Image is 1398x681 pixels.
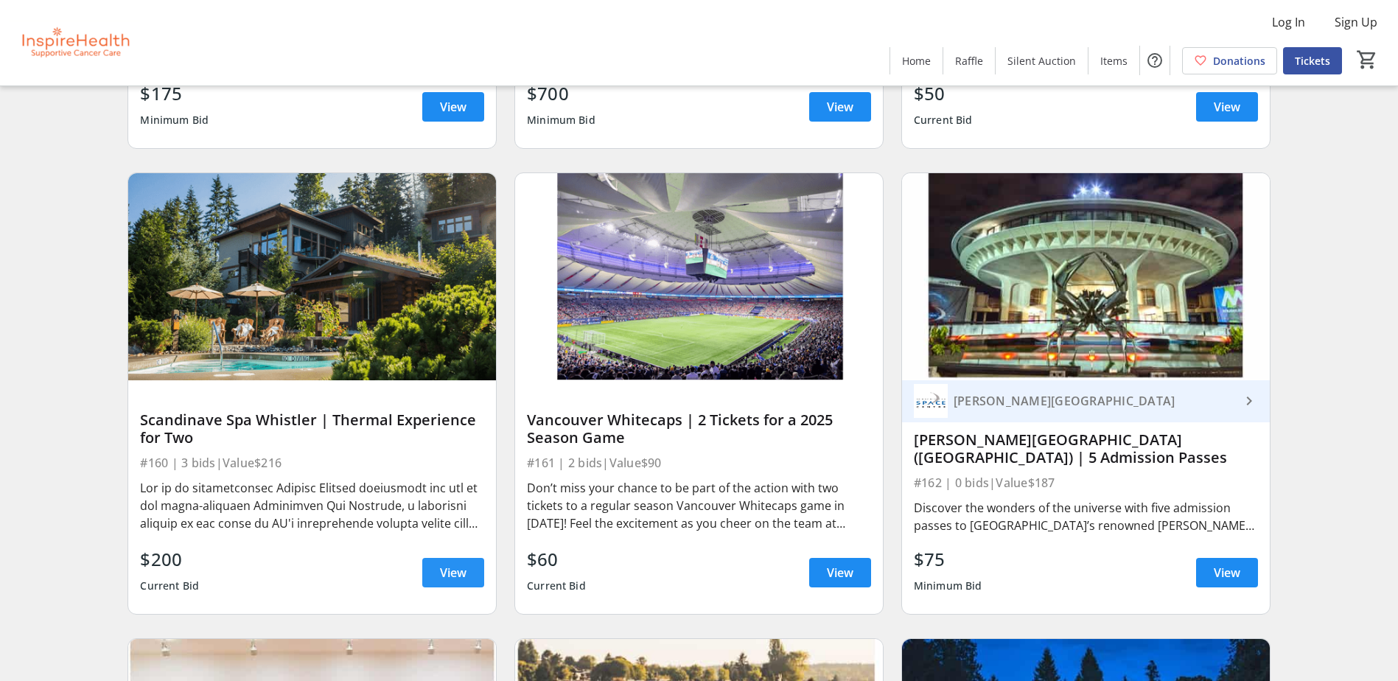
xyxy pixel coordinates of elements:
[1182,47,1277,74] a: Donations
[140,453,484,473] div: #160 | 3 bids | Value $216
[422,558,484,587] a: View
[140,80,209,107] div: $175
[1088,47,1139,74] a: Items
[9,6,140,80] img: InspireHealth Supportive Cancer Care's Logo
[996,47,1088,74] a: Silent Auction
[527,546,586,573] div: $60
[527,411,871,447] div: Vancouver Whitecaps | 2 Tickets for a 2025 Season Game
[527,573,586,599] div: Current Bid
[827,98,853,116] span: View
[128,173,496,380] img: Scandinave Spa Whistler | Thermal Experience for Two
[1214,564,1240,582] span: View
[914,499,1258,534] div: Discover the wonders of the universe with five admission passes to [GEOGRAPHIC_DATA]’s renowned [...
[1240,392,1258,410] mat-icon: keyboard_arrow_right
[140,479,484,532] div: Lor ip do sitametconsec Adipisc Elitsed doeiusmodt inc utl et dol magna-aliquaen Adminimven Qui N...
[809,558,871,587] a: View
[809,92,871,122] a: View
[914,384,948,418] img: H.R. MacMillan Space Centre
[914,80,973,107] div: $50
[527,479,871,532] div: Don’t miss your chance to be part of the action with two tickets to a regular season Vancouver Wh...
[527,107,595,133] div: Minimum Bid
[1272,13,1305,31] span: Log In
[943,47,995,74] a: Raffle
[527,80,595,107] div: $700
[1283,47,1342,74] a: Tickets
[1100,53,1128,69] span: Items
[890,47,943,74] a: Home
[1213,53,1265,69] span: Donations
[1007,53,1076,69] span: Silent Auction
[1196,92,1258,122] a: View
[1323,10,1389,34] button: Sign Up
[914,431,1258,467] div: [PERSON_NAME][GEOGRAPHIC_DATA] ([GEOGRAPHIC_DATA]) | 5 Admission Passes
[515,173,883,380] img: Vancouver Whitecaps | 2 Tickets for a 2025 Season Game
[914,107,973,133] div: Current Bid
[1354,46,1380,73] button: Cart
[902,173,1270,380] img: H.R. MacMillan Space Centre (Vancouver) | 5 Admission Passes
[827,564,853,582] span: View
[422,92,484,122] a: View
[902,53,931,69] span: Home
[1140,46,1170,75] button: Help
[1335,13,1377,31] span: Sign Up
[1260,10,1317,34] button: Log In
[140,107,209,133] div: Minimum Bid
[527,453,871,473] div: #161 | 2 bids | Value $90
[140,411,484,447] div: Scandinave Spa Whistler | Thermal Experience for Two
[440,98,466,116] span: View
[1295,53,1330,69] span: Tickets
[440,564,466,582] span: View
[902,380,1270,422] a: H.R. MacMillan Space Centre[PERSON_NAME][GEOGRAPHIC_DATA]
[955,53,983,69] span: Raffle
[1214,98,1240,116] span: View
[140,573,199,599] div: Current Bid
[948,394,1240,408] div: [PERSON_NAME][GEOGRAPHIC_DATA]
[914,573,982,599] div: Minimum Bid
[1196,558,1258,587] a: View
[140,546,199,573] div: $200
[914,472,1258,493] div: #162 | 0 bids | Value $187
[914,546,982,573] div: $75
